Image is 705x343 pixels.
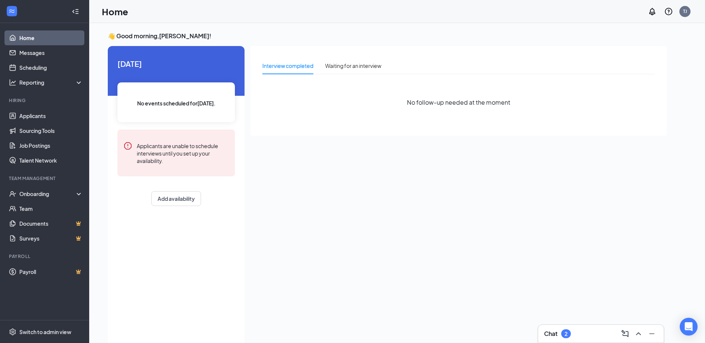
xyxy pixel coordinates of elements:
[9,79,16,86] svg: Analysis
[633,328,644,340] button: ChevronUp
[137,99,216,107] span: No events scheduled for [DATE] .
[9,328,16,336] svg: Settings
[9,175,81,182] div: Team Management
[647,329,656,338] svg: Minimize
[683,8,687,14] div: TJ
[565,331,567,337] div: 2
[108,32,667,40] h3: 👋 Good morning, [PERSON_NAME] !
[102,5,128,18] h1: Home
[9,190,16,197] svg: UserCheck
[8,7,16,15] svg: WorkstreamLogo
[648,7,657,16] svg: Notifications
[619,328,631,340] button: ComposeMessage
[19,216,83,231] a: DocumentsCrown
[19,231,83,246] a: SurveysCrown
[634,329,643,338] svg: ChevronUp
[664,7,673,16] svg: QuestionInfo
[9,253,81,259] div: Payroll
[680,318,698,336] div: Open Intercom Messenger
[19,328,71,336] div: Switch to admin view
[646,328,658,340] button: Minimize
[19,108,83,123] a: Applicants
[325,62,381,70] div: Waiting for an interview
[19,153,83,168] a: Talent Network
[19,30,83,45] a: Home
[19,264,83,279] a: PayrollCrown
[151,191,201,206] button: Add availability
[19,138,83,153] a: Job Postings
[19,45,83,60] a: Messages
[72,8,79,15] svg: Collapse
[262,62,313,70] div: Interview completed
[137,141,229,164] div: Applicants are unable to schedule interviews until you set up your availability.
[19,201,83,216] a: Team
[19,123,83,138] a: Sourcing Tools
[544,330,557,338] h3: Chat
[19,60,83,75] a: Scheduling
[19,79,83,86] div: Reporting
[123,141,132,150] svg: Error
[19,190,77,197] div: Onboarding
[407,98,510,107] span: No follow-up needed at the moment
[117,58,235,69] span: [DATE]
[621,329,630,338] svg: ComposeMessage
[9,97,81,104] div: Hiring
